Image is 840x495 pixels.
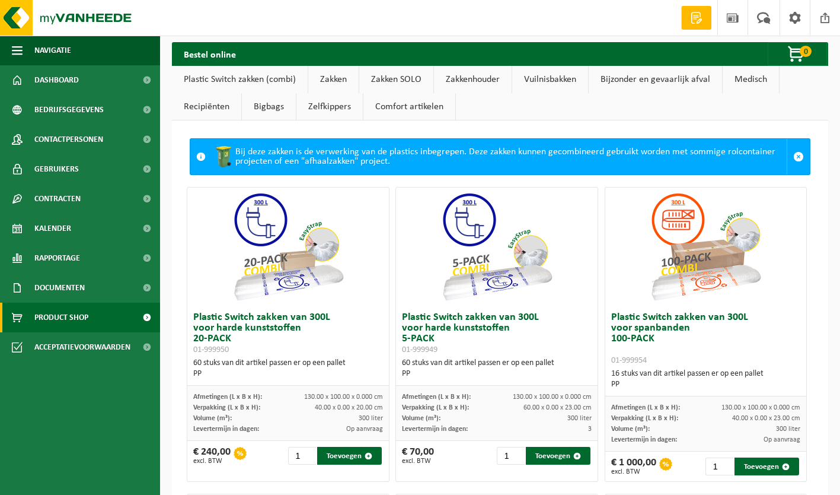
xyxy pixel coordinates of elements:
span: Verpakking (L x B x H): [611,415,678,422]
a: Recipiënten [172,93,241,120]
span: 300 liter [776,426,800,433]
span: Contactpersonen [34,125,103,154]
img: WB-0240-HPE-GN-50.png [212,145,235,169]
button: Toevoegen [734,458,799,475]
span: Bedrijfsgegevens [34,95,104,125]
span: Op aanvraag [346,426,383,433]
input: 1 [288,447,316,465]
span: Rapportage [34,243,80,273]
span: 01-999950 [193,345,229,354]
span: 60.00 x 0.00 x 23.00 cm [523,404,592,411]
h3: Plastic Switch zakken van 300L voor harde kunststoffen 5-PACK [402,312,591,355]
span: 300 liter [567,415,592,422]
span: Acceptatievoorwaarden [34,332,130,362]
div: PP [611,379,800,390]
span: Verpakking (L x B x H): [402,404,469,411]
span: Kalender [34,214,71,243]
a: Zakken SOLO [359,66,433,93]
img: 01-999954 [646,188,765,306]
button: Toevoegen [317,447,382,465]
span: 01-999954 [611,356,647,365]
a: Zelfkippers [296,93,363,120]
span: excl. BTW [611,468,656,475]
span: Gebruikers [34,154,79,184]
span: Documenten [34,273,85,303]
a: Plastic Switch zakken (combi) [172,66,308,93]
div: 60 stuks van dit artikel passen er op een pallet [402,358,591,379]
span: Levertermijn in dagen: [611,436,677,443]
span: Verpakking (L x B x H): [193,404,260,411]
h3: Plastic Switch zakken van 300L voor harde kunststoffen 20-PACK [193,312,382,355]
img: 01-999949 [437,188,556,306]
a: Bijzonder en gevaarlijk afval [589,66,722,93]
div: PP [402,369,591,379]
span: 40.00 x 0.00 x 20.00 cm [315,404,383,411]
span: 0 [800,46,812,57]
span: Afmetingen (L x B x H): [611,404,680,411]
span: excl. BTW [402,458,434,465]
span: Levertermijn in dagen: [193,426,259,433]
span: excl. BTW [193,458,231,465]
span: Levertermijn in dagen: [402,426,468,433]
a: Sluit melding [787,139,810,174]
span: Op aanvraag [764,436,800,443]
span: Navigatie [34,36,71,65]
img: 01-999950 [229,188,347,306]
div: 60 stuks van dit artikel passen er op een pallet [193,358,382,379]
span: Volume (m³): [402,415,440,422]
div: PP [193,369,382,379]
span: 130.00 x 100.00 x 0.000 cm [721,404,800,411]
div: € 1 000,00 [611,458,656,475]
div: Bij deze zakken is de verwerking van de plastics inbegrepen. Deze zakken kunnen gecombineerd gebr... [212,139,787,174]
span: Dashboard [34,65,79,95]
a: Zakkenhouder [434,66,512,93]
a: Comfort artikelen [363,93,455,120]
span: 40.00 x 0.00 x 23.00 cm [732,415,800,422]
span: Volume (m³): [193,415,232,422]
button: 0 [768,42,827,66]
a: Medisch [723,66,779,93]
h3: Plastic Switch zakken van 300L voor spanbanden 100-PACK [611,312,800,366]
span: 130.00 x 100.00 x 0.000 cm [513,394,592,401]
span: Volume (m³): [611,426,650,433]
a: Zakken [308,66,359,93]
span: Afmetingen (L x B x H): [402,394,471,401]
span: 130.00 x 100.00 x 0.000 cm [304,394,383,401]
button: Toevoegen [526,447,590,465]
div: € 70,00 [402,447,434,465]
span: 01-999949 [402,345,437,354]
a: Vuilnisbakken [512,66,588,93]
span: 300 liter [359,415,383,422]
div: € 240,00 [193,447,231,465]
span: Product Shop [34,303,88,332]
div: 16 stuks van dit artikel passen er op een pallet [611,369,800,390]
span: Afmetingen (L x B x H): [193,394,262,401]
input: 1 [705,458,733,475]
span: Contracten [34,184,81,214]
span: 3 [588,426,592,433]
h2: Bestel online [172,42,248,65]
input: 1 [497,447,525,465]
a: Bigbags [242,93,296,120]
